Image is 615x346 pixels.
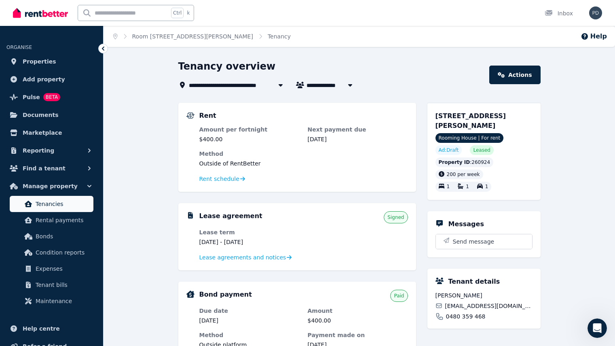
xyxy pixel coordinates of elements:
a: Help centre [6,321,97,337]
span: 200 per week [447,172,480,177]
span: Rent schedule [199,175,239,183]
img: Profile image for Rochelle [95,13,111,29]
button: Messages [54,253,108,285]
a: Properties [6,53,97,70]
span: Condition reports [36,248,90,257]
img: logo [16,17,63,27]
dd: [DATE] [308,135,408,143]
span: Bonds [36,231,90,241]
span: Help centre [23,324,60,333]
span: [STREET_ADDRESS][PERSON_NAME] [435,112,506,129]
span: Help [128,273,141,278]
div: How much does it cost? [12,168,150,183]
div: How much does it cost? [17,172,135,180]
dd: $400.00 [199,135,300,143]
span: BETA [43,93,60,101]
button: Manage property [6,178,97,194]
span: Properties [23,57,56,66]
a: Documents [6,107,97,123]
a: Maintenance [10,293,93,309]
img: Bond Details [186,291,194,298]
a: Lease agreements and notices [199,253,292,261]
span: [EMAIL_ADDRESS][DOMAIN_NAME] [445,302,532,310]
span: [PERSON_NAME] [435,291,533,299]
button: Help [108,253,162,285]
span: Marketplace [23,128,62,138]
img: RentBetter [13,7,68,19]
img: Rental Payments [186,113,194,119]
dt: Next payment due [308,125,408,134]
a: Add property [6,71,97,87]
div: Rental Payments - How They Work [17,157,135,165]
span: Pulse [23,92,40,102]
dd: $400.00 [308,316,408,325]
dt: Due date [199,307,300,315]
nav: Breadcrumb [104,26,300,47]
a: PulseBETA [6,89,97,105]
dt: Amount per fortnight [199,125,300,134]
div: Rental Payments - How They Work [12,153,150,168]
img: Profile image for Dan [79,13,95,29]
dt: Payment made on [308,331,408,339]
span: Add property [23,74,65,84]
span: Leased [473,147,490,153]
span: Documents [23,110,59,120]
button: Send message [436,234,532,249]
h5: Rent [199,111,216,121]
a: Condition reports [10,244,93,261]
a: Tenant bills [10,277,93,293]
div: Send us a message [17,102,135,111]
span: Tenancy [268,32,291,40]
span: 1 [447,184,450,190]
dt: Amount [308,307,408,315]
div: We'll be back online in 1 hour [17,111,135,119]
span: Property ID [439,159,470,166]
a: Actions [489,66,540,84]
span: Ctrl [171,8,184,18]
dd: [DATE] [199,316,300,325]
span: 0480 359 468 [446,312,486,321]
dt: Lease term [199,228,300,236]
span: Search for help [17,138,66,146]
span: k [187,10,190,16]
div: Send us a messageWe'll be back online in 1 hour [8,96,154,126]
button: Reporting [6,142,97,159]
span: ORGANISE [6,45,32,50]
a: Bonds [10,228,93,244]
button: Help [581,32,607,41]
span: Expenses [36,264,90,274]
dd: [DATE] - [DATE] [199,238,300,246]
h5: Tenant details [448,277,500,287]
span: Find a tenant [23,163,66,173]
div: Close [139,13,154,28]
span: Ad: Draft [439,147,459,153]
div: Lease Agreement [12,183,150,198]
h5: Messages [448,219,484,229]
a: Marketplace [6,125,97,141]
span: Messages [67,273,95,278]
a: Tenancies [10,196,93,212]
h1: Tenancy overview [178,60,276,73]
span: 1 [485,184,488,190]
img: Profile image for Jeremy [110,13,126,29]
div: Lease Agreement [17,187,135,195]
p: How can we help? [16,71,146,85]
dt: Method [199,331,300,339]
p: Hi [PERSON_NAME] [16,57,146,71]
iframe: Intercom live chat [588,318,607,338]
span: Manage property [23,181,78,191]
span: Maintenance [36,296,90,306]
a: Room [STREET_ADDRESS][PERSON_NAME] [132,33,253,40]
dd: Outside of RentBetter [199,159,408,168]
span: Reporting [23,146,54,155]
div: Creating and Managing Your Ad [12,198,150,213]
span: Rental payments [36,215,90,225]
div: Inbox [545,9,573,17]
a: Rental payments [10,212,93,228]
span: 1 [466,184,469,190]
button: Search for help [12,134,150,150]
div: Creating and Managing Your Ad [17,202,135,210]
div: : 260924 [435,157,494,167]
span: Tenant bills [36,280,90,290]
span: Rooming House | For rent [435,133,504,143]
